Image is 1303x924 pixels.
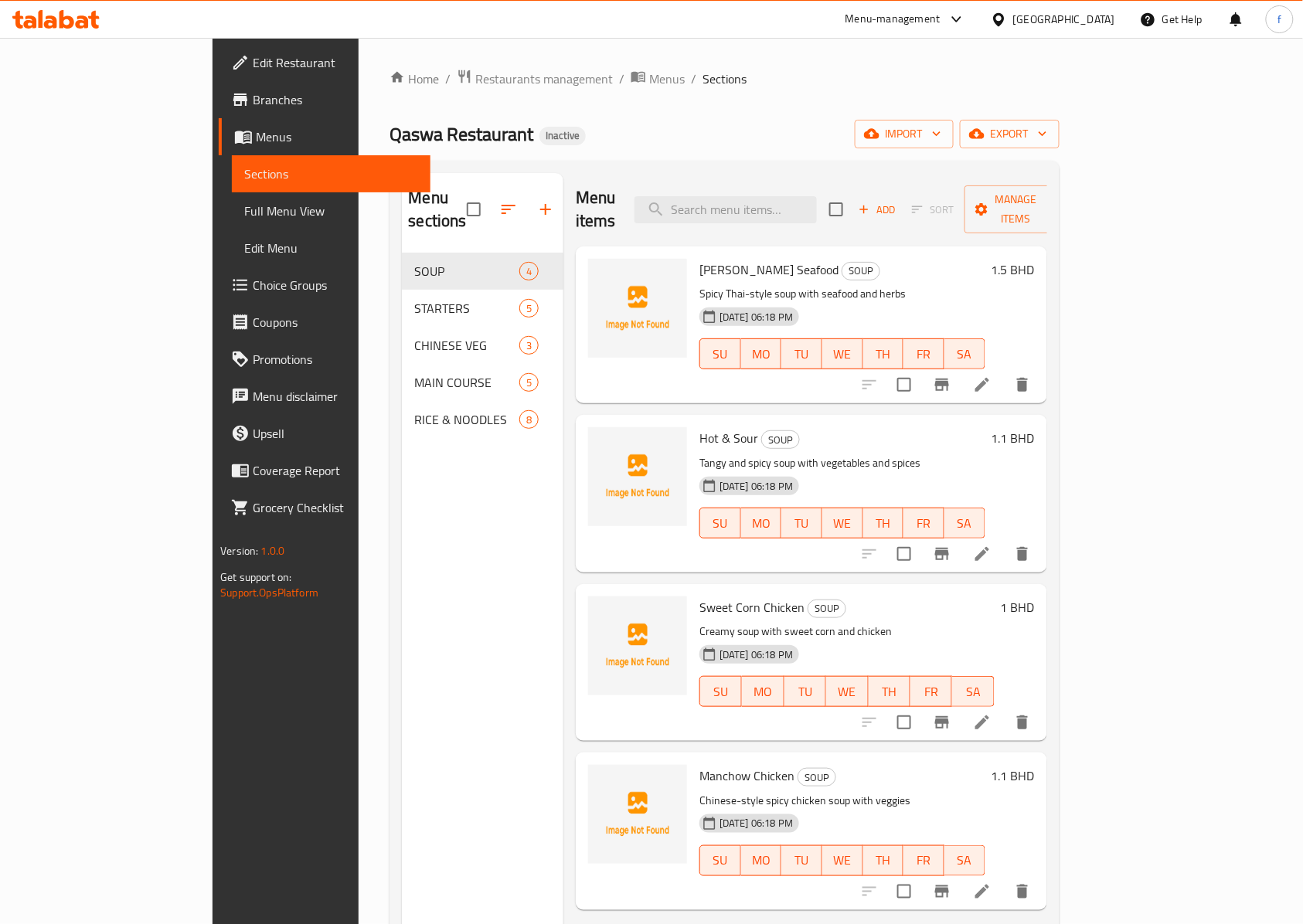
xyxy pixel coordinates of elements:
[253,276,418,294] span: Choice Groups
[903,508,944,538] button: FR
[414,410,519,429] span: RICE & NOODLES
[863,338,904,369] button: TH
[244,239,418,257] span: Edit Menu
[520,338,538,353] span: 3
[475,70,613,88] span: Restaurants management
[960,120,1060,148] button: export
[414,336,519,355] div: CHINESE VEG
[944,845,985,876] button: SA
[699,596,805,619] span: Sweet Corn Chicken
[402,364,563,401] div: MAIN COURSE5
[875,681,904,703] span: TH
[703,70,747,88] span: Sections
[781,338,822,369] button: TU
[888,706,920,739] span: Select to update
[232,155,430,192] a: Sections
[973,375,992,394] a: Edit menu item
[747,512,776,535] span: MO
[992,765,1035,786] h6: 1.1 BHD
[808,600,845,617] span: SOUP
[706,343,735,365] span: SU
[588,765,687,864] img: Manchow Chicken
[762,431,799,449] span: SOUP
[457,69,613,89] a: Restaurants management
[244,165,418,183] span: Sections
[902,198,964,222] span: Select section first
[944,338,985,369] button: SA
[741,338,782,369] button: MO
[713,816,799,831] span: [DATE] 06:18 PM
[1004,535,1041,572] button: delete
[992,427,1035,449] h6: 1.1 BHD
[219,81,430,118] a: Branches
[402,253,563,290] div: SOUP4
[414,299,519,318] span: STARTERS
[1001,596,1035,618] h6: 1 BHD
[253,461,418,480] span: Coverage Report
[888,369,920,401] span: Select to update
[973,545,992,563] a: Edit menu item
[519,410,539,429] div: items
[973,713,992,732] a: Edit menu item
[691,70,696,88] li: /
[888,875,920,908] span: Select to update
[972,124,1047,144] span: export
[748,681,777,703] span: MO
[576,186,616,233] h2: Menu items
[519,299,539,318] div: items
[408,186,466,233] h2: Menu sections
[713,647,799,662] span: [DATE] 06:18 PM
[924,366,961,403] button: Branch-specific-item
[253,350,418,369] span: Promotions
[520,413,538,427] span: 8
[699,338,741,369] button: SU
[588,427,687,526] img: Hot & Sour
[219,452,430,489] a: Coverage Report
[742,676,784,707] button: MO
[253,387,418,406] span: Menu disclaimer
[699,258,839,281] span: [PERSON_NAME] Seafood
[713,479,799,494] span: [DATE] 06:18 PM
[219,304,430,341] a: Coupons
[863,508,904,538] button: TH
[261,541,285,561] span: 1.0.0
[798,768,836,786] div: SOUP
[822,338,863,369] button: WE
[706,512,735,535] span: SU
[1004,704,1041,741] button: delete
[520,264,538,279] span: 4
[863,845,904,876] button: TH
[219,489,430,526] a: Grocery Checklist
[828,512,857,535] span: WE
[256,127,418,146] span: Menus
[788,343,816,365] span: TU
[519,373,539,392] div: items
[917,681,946,703] span: FR
[519,336,539,355] div: items
[822,845,863,876] button: WE
[445,70,451,88] li: /
[869,343,898,365] span: TH
[631,69,685,89] a: Menus
[924,535,961,572] button: Branch-specific-item
[869,512,898,535] span: TH
[588,596,687,695] img: Sweet Corn Chicken
[699,676,742,707] button: SU
[741,845,782,876] button: MO
[699,426,758,450] span: Hot & Sour
[220,567,291,587] span: Get support on:
[699,791,985,810] p: Chinese-style spicy chicken soup with veggies
[747,343,776,365] span: MO
[402,327,563,364] div: CHINESE VEG3
[910,343,938,365] span: FR
[910,676,952,707] button: FR
[219,341,430,378] a: Promotions
[842,262,880,280] div: SOUP
[414,262,519,280] span: SOUP
[219,415,430,452] a: Upsell
[788,512,816,535] span: TU
[822,508,863,538] button: WE
[253,313,418,331] span: Coupons
[519,262,539,280] div: items
[761,430,800,449] div: SOUP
